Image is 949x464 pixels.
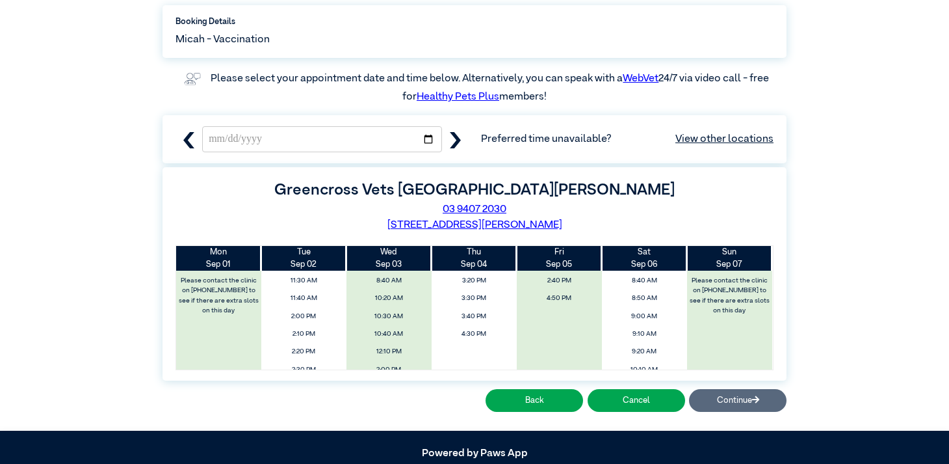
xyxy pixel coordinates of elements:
span: 11:40 AM [265,291,343,306]
span: 3:20 PM [435,273,513,288]
span: 10:40 AM [350,327,428,342]
span: 8:50 AM [605,291,683,306]
label: Greencross Vets [GEOGRAPHIC_DATA][PERSON_NAME] [274,182,675,198]
span: 2:40 PM [520,273,598,288]
span: 10:10 AM [605,362,683,377]
span: 12:10 PM [350,344,428,359]
span: 2:30 PM [265,362,343,377]
label: Please contact the clinic on [PHONE_NUMBER] to see if there are extra slots on this day [177,273,261,318]
span: Preferred time unavailable? [481,131,773,147]
th: Sep 07 [687,246,772,271]
a: View other locations [675,131,773,147]
span: 3:30 PM [435,291,513,306]
button: Back [486,389,583,412]
span: 9:00 AM [605,309,683,324]
span: 3:40 PM [435,309,513,324]
img: vet [180,68,205,89]
span: Micah - Vaccination [175,32,270,48]
span: 9:10 AM [605,327,683,342]
label: Booking Details [175,16,773,28]
th: Sep 04 [432,246,517,271]
span: 4:30 PM [435,327,513,342]
span: 9:20 AM [605,344,683,359]
button: Cancel [588,389,685,412]
th: Sep 02 [261,246,346,271]
a: WebVet [623,74,658,84]
span: 4:50 PM [520,291,598,306]
span: 10:30 AM [350,309,428,324]
a: Healthy Pets Plus [417,92,499,102]
th: Sep 06 [602,246,687,271]
th: Sep 05 [517,246,602,271]
span: 8:40 AM [350,273,428,288]
a: 03 9407 2030 [443,204,506,215]
span: 2:10 PM [265,327,343,342]
span: 10:20 AM [350,291,428,306]
th: Sep 03 [346,246,432,271]
label: Please select your appointment date and time below. Alternatively, you can speak with a 24/7 via ... [211,74,771,102]
span: 8:40 AM [605,273,683,288]
span: 2:00 PM [350,362,428,377]
span: 2:00 PM [265,309,343,324]
th: Sep 01 [176,246,261,271]
span: 2:20 PM [265,344,343,359]
span: 11:30 AM [265,273,343,288]
a: [STREET_ADDRESS][PERSON_NAME] [387,220,562,230]
h5: Powered by Paws App [162,448,786,460]
label: Please contact the clinic on [PHONE_NUMBER] to see if there are extra slots on this day [688,273,771,318]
